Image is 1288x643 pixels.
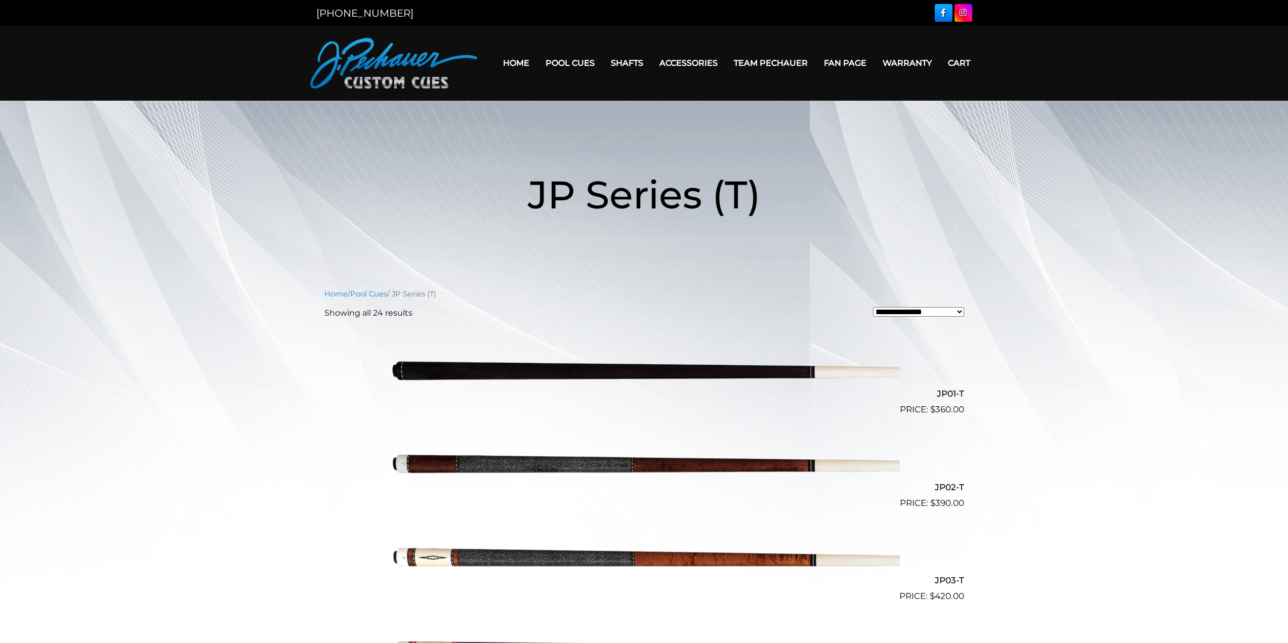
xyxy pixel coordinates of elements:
[528,171,761,218] span: JP Series (T)
[930,404,964,414] bdi: 360.00
[930,591,935,601] span: $
[873,307,964,317] select: Shop order
[324,514,964,603] a: JP03-T $420.00
[603,50,651,76] a: Shafts
[350,289,387,298] a: Pool Cues
[930,404,935,414] span: $
[389,514,900,599] img: JP03-T
[324,571,964,590] h2: JP03-T
[930,498,964,508] bdi: 390.00
[875,50,940,76] a: Warranty
[324,384,964,403] h2: JP01-T
[324,307,412,319] p: Showing all 24 results
[324,289,348,298] a: Home
[389,327,900,412] img: JP01-T
[324,327,964,416] a: JP01-T $360.00
[324,288,964,299] nav: Breadcrumb
[389,420,900,505] img: JP02-T
[324,420,964,509] a: JP02-T $390.00
[537,50,603,76] a: Pool Cues
[651,50,726,76] a: Accessories
[324,478,964,496] h2: JP02-T
[940,50,978,76] a: Cart
[930,498,935,508] span: $
[310,38,477,89] img: Pechauer Custom Cues
[316,7,413,19] a: [PHONE_NUMBER]
[816,50,875,76] a: Fan Page
[495,50,537,76] a: Home
[726,50,816,76] a: Team Pechauer
[930,591,964,601] bdi: 420.00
